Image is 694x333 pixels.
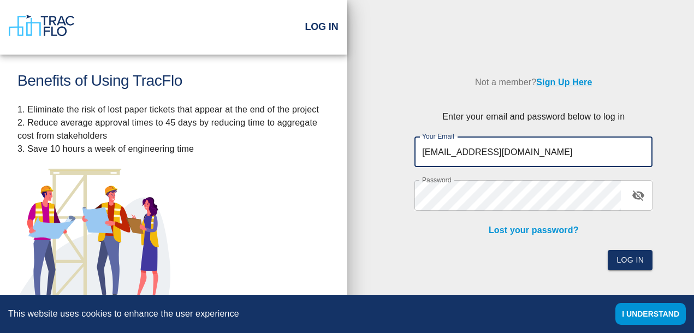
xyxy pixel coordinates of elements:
img: illustration [17,169,170,306]
img: TracFlo [9,15,74,37]
p: Not a member? [414,68,653,97]
h1: Benefits of Using TracFlo [17,72,330,90]
a: Sign Up Here [536,78,592,87]
h2: Log In [305,21,338,33]
div: This website uses cookies to enhance the user experience [8,307,599,320]
p: Enter your email and password below to log in [414,110,653,123]
button: Accept cookies [615,303,686,325]
label: Password [422,175,452,185]
label: Your Email [422,132,454,141]
button: toggle password visibility [625,182,651,209]
a: Lost your password? [489,225,579,235]
button: Log In [608,250,653,270]
p: 1. Eliminate the risk of lost paper tickets that appear at the end of the project 2. Reduce avera... [17,103,330,156]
